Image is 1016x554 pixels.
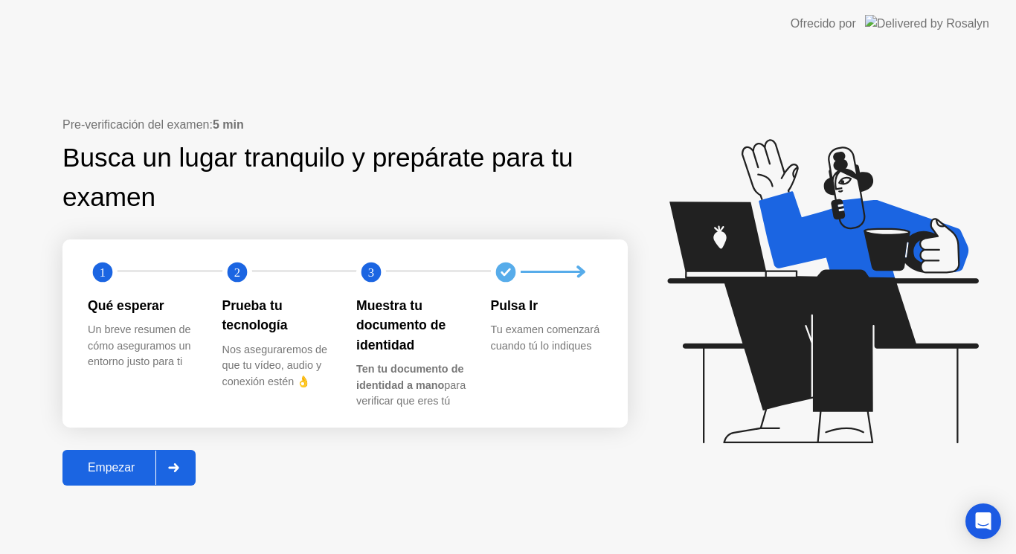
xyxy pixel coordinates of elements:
div: para verificar que eres tú [356,361,467,410]
img: Delivered by Rosalyn [865,15,989,32]
text: 1 [100,265,106,279]
div: Busca un lugar tranquilo y prepárate para tu examen [62,138,587,217]
div: Pulsa Ir [491,296,602,315]
div: Nos aseguraremos de que tu vídeo, audio y conexión estén 👌 [222,342,333,390]
text: 3 [368,265,374,279]
div: Muestra tu documento de identidad [356,296,467,355]
div: Tu examen comenzará cuando tú lo indiques [491,322,602,354]
div: Prueba tu tecnología [222,296,333,335]
text: 2 [234,265,239,279]
div: Pre-verificación del examen: [62,116,628,134]
div: Un breve resumen de cómo aseguramos un entorno justo para ti [88,322,199,370]
div: Empezar [67,461,155,474]
div: Qué esperar [88,296,199,315]
b: 5 min [213,118,244,131]
button: Empezar [62,450,196,486]
b: Ten tu documento de identidad a mano [356,363,463,391]
div: Ofrecido por [791,15,856,33]
div: Open Intercom Messenger [965,503,1001,539]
